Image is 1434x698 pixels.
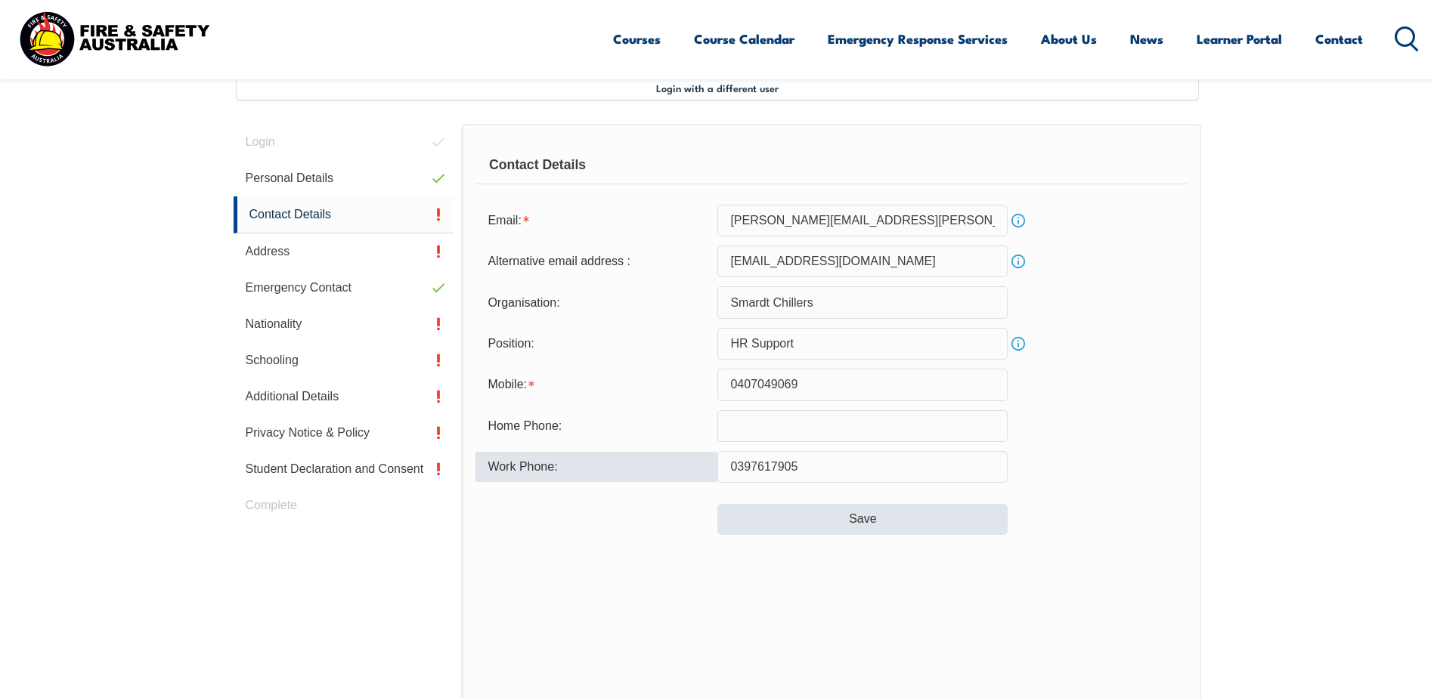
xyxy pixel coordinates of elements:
div: Organisation: [475,288,717,317]
div: Home Phone: [475,412,717,440]
a: Info [1008,333,1029,354]
a: Address [234,233,454,270]
a: Info [1008,210,1029,231]
input: Phone numbers must be numeric, 10 characters and contain no spaces. [717,451,1008,483]
a: Course Calendar [694,19,794,59]
a: Info [1008,251,1029,272]
div: Email is required. [475,206,717,235]
a: Privacy Notice & Policy [234,415,454,451]
button: Save [717,504,1008,534]
div: Work Phone: [475,452,717,482]
a: Additional Details [234,378,454,415]
a: Courses [613,19,661,59]
a: Schooling [234,342,454,378]
input: Phone numbers must be numeric, 10 characters and contain no spaces. [717,410,1008,442]
a: Nationality [234,306,454,342]
a: Personal Details [234,160,454,196]
span: Login with a different user [656,82,779,94]
div: Mobile is required. [475,370,717,399]
a: Learner Portal [1197,19,1282,59]
a: Student Declaration and Consent [234,451,454,487]
a: Contact Details [234,196,454,233]
a: About Us [1041,19,1097,59]
a: Contact [1315,19,1363,59]
a: News [1130,19,1163,59]
input: Mobile numbers must be numeric, 10 characters and contain no spaces. [717,369,1008,400]
a: Emergency Contact [234,270,454,306]
div: Contact Details [475,147,1187,184]
div: Alternative email address : [475,247,717,276]
a: Emergency Response Services [828,19,1008,59]
div: Position: [475,329,717,358]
